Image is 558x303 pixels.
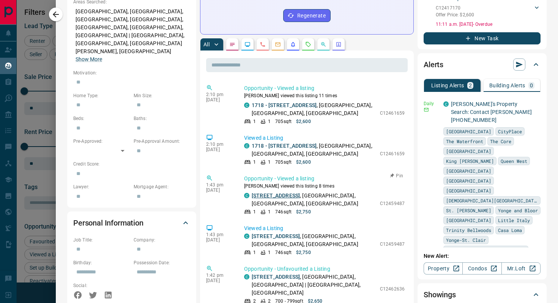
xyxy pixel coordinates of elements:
[73,259,130,266] p: Birthday:
[244,84,405,92] p: Opportunity - Viewed a listing
[380,110,405,117] p: C12461659
[268,118,271,125] p: 1
[73,237,130,243] p: Job Title:
[446,137,483,145] span: The Waterfront
[498,216,530,224] span: Little Italy
[73,92,130,99] p: Home Type:
[436,3,541,20] div: C12417170Offer Price: $2,600
[275,208,292,215] p: 746 sqft
[446,236,486,244] span: Yonge-St. Clair
[252,101,376,117] p: , [GEOGRAPHIC_DATA], [GEOGRAPHIC_DATA], [GEOGRAPHIC_DATA]
[446,246,526,254] span: [PERSON_NAME][GEOGRAPHIC_DATA]
[252,233,300,239] a: [STREET_ADDRESS]
[446,226,491,234] span: Trinity Bellwoods
[380,200,405,207] p: C12459487
[424,262,463,275] a: Property
[446,167,491,175] span: [GEOGRAPHIC_DATA]
[275,41,281,47] svg: Emails
[469,83,472,88] p: 2
[336,41,342,47] svg: Agent Actions
[275,118,292,125] p: 705 sqft
[244,274,249,279] div: condos.ca
[424,100,439,107] p: Daily
[229,41,235,47] svg: Notes
[424,252,541,260] p: New Alert:
[530,83,533,88] p: 0
[206,92,233,97] p: 2:10 pm
[260,41,266,47] svg: Calls
[446,147,491,155] span: [GEOGRAPHIC_DATA]
[244,193,249,198] div: condos.ca
[252,102,317,108] a: 1718 - [STREET_ADDRESS]
[283,9,331,22] button: Regenerate
[490,137,511,145] span: The Core
[296,159,311,166] p: $2,600
[203,42,210,47] p: All
[290,41,296,47] svg: Listing Alerts
[424,107,429,112] svg: Email
[244,224,405,232] p: Viewed a Listing
[244,92,405,99] p: [PERSON_NAME] viewed this listing 11 times
[206,142,233,147] p: 2:10 pm
[253,118,256,125] p: 1
[252,193,300,199] a: [STREET_ADDRESS]
[501,262,541,275] a: Mr.Loft
[252,192,376,208] p: , [GEOGRAPHIC_DATA], [GEOGRAPHIC_DATA], [GEOGRAPHIC_DATA]
[386,172,408,179] button: Pin
[268,159,271,166] p: 1
[296,118,311,125] p: $2,600
[446,187,491,194] span: [GEOGRAPHIC_DATA]
[244,143,249,148] div: condos.ca
[134,138,190,145] p: Pre-Approval Amount:
[446,216,491,224] span: [GEOGRAPHIC_DATA]
[498,207,538,214] span: Yonge and Bloor
[206,273,233,278] p: 1:42 pm
[244,183,405,189] p: [PERSON_NAME] viewed this listing 8 times
[424,32,541,44] button: New Task
[206,232,233,237] p: 1:43 pm
[252,143,317,149] a: 1718 - [STREET_ADDRESS]
[268,249,271,256] p: 1
[436,21,541,28] p: 11:11 a.m. [DATE] - Overdue
[244,234,249,239] div: condos.ca
[443,101,449,107] div: condos.ca
[73,5,190,66] p: [GEOGRAPHIC_DATA], [GEOGRAPHIC_DATA], [GEOGRAPHIC_DATA], [GEOGRAPHIC_DATA], [GEOGRAPHIC_DATA], [G...
[424,55,541,74] div: Alerts
[501,157,527,165] span: Queen West
[134,259,190,266] p: Possession Date:
[134,92,190,99] p: Min Size:
[73,214,190,232] div: Personal Information
[253,159,256,166] p: 1
[73,115,130,122] p: Beds:
[206,237,233,243] p: [DATE]
[244,134,405,142] p: Viewed a Listing
[73,183,130,190] p: Lawyer:
[305,41,311,47] svg: Requests
[446,197,538,204] span: [DEMOGRAPHIC_DATA][GEOGRAPHIC_DATA]
[380,241,405,248] p: C12459487
[244,265,405,273] p: Opportunity - Unfavourited a Listing
[252,274,300,280] a: [STREET_ADDRESS]
[73,217,143,229] h2: Personal Information
[134,237,190,243] p: Company:
[446,207,491,214] span: St. [PERSON_NAME]
[424,289,456,301] h2: Showings
[436,5,474,11] p: C12417170
[134,183,190,190] p: Mortgage Agent:
[320,41,326,47] svg: Opportunities
[424,58,443,71] h2: Alerts
[498,226,522,234] span: Casa Loma
[73,69,190,76] p: Motivation:
[446,177,491,185] span: [GEOGRAPHIC_DATA]
[206,188,233,193] p: [DATE]
[206,182,233,188] p: 1:43 pm
[380,150,405,157] p: C12461659
[244,41,251,47] svg: Lead Browsing Activity
[446,128,491,135] span: [GEOGRAPHIC_DATA]
[244,103,249,108] div: condos.ca
[73,138,130,145] p: Pre-Approved:
[73,282,130,289] p: Social:
[275,159,292,166] p: 705 sqft
[431,83,464,88] p: Listing Alerts
[253,249,256,256] p: 1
